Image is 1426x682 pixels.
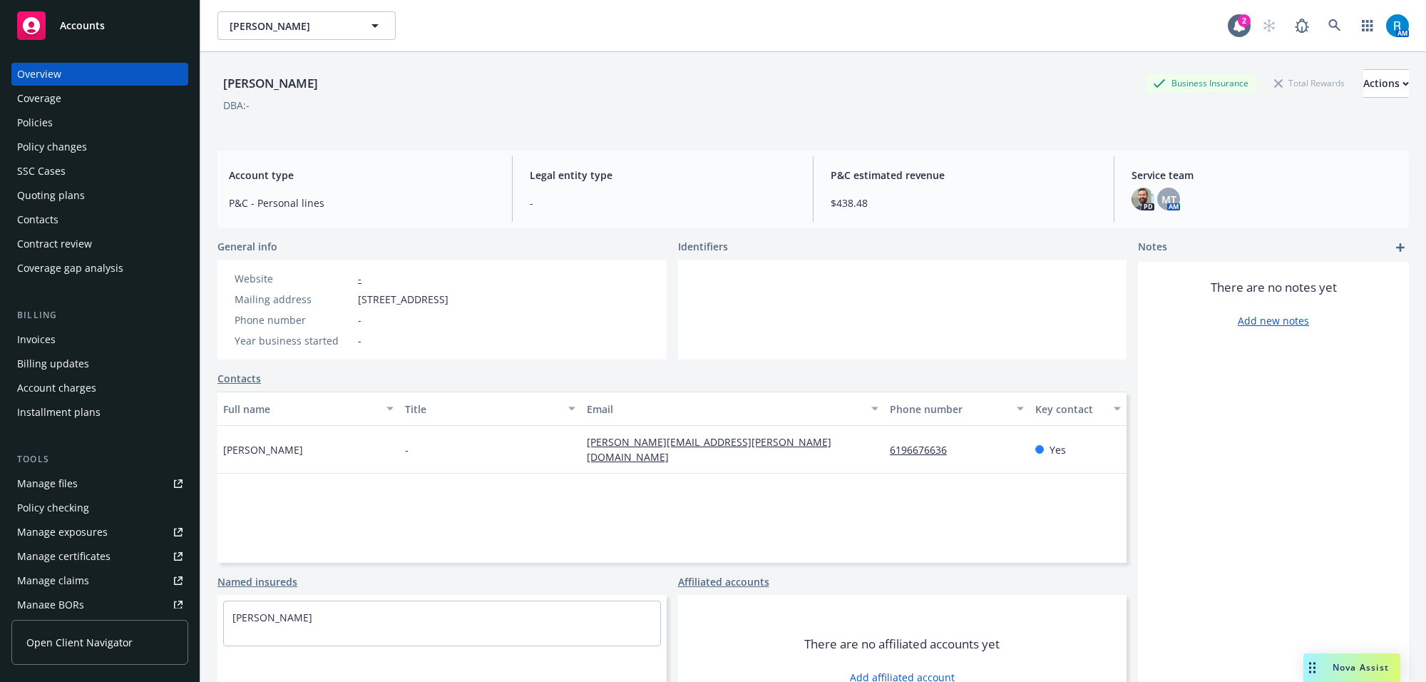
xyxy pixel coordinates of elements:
button: Phone number [884,392,1030,426]
a: Installment plans [11,401,188,424]
span: Nova Assist [1333,661,1389,673]
a: Named insureds [217,574,297,589]
div: [PERSON_NAME] [217,74,324,93]
a: Quoting plans [11,184,188,207]
button: Key contact [1030,392,1127,426]
a: Report a Bug [1288,11,1316,40]
span: - [358,333,361,348]
a: Manage files [11,472,188,495]
div: 2 [1238,14,1251,27]
span: Yes [1050,442,1066,457]
div: Email [587,402,863,417]
div: Installment plans [17,401,101,424]
div: Coverage [17,87,61,110]
a: Contract review [11,233,188,255]
span: [STREET_ADDRESS] [358,292,448,307]
span: MT [1161,192,1176,207]
span: There are no notes yet [1211,279,1337,296]
div: Manage claims [17,569,89,592]
span: Accounts [60,20,105,31]
div: Key contact [1035,402,1105,417]
a: Policy changes [11,136,188,158]
div: Quoting plans [17,184,85,207]
a: 6196676636 [890,443,958,457]
div: Title [405,402,560,417]
div: Tools [11,452,188,467]
img: photo [1132,188,1154,210]
span: - [405,442,409,457]
span: - [530,195,796,210]
a: Account charges [11,377,188,399]
button: [PERSON_NAME] [217,11,396,40]
div: Manage files [17,472,78,495]
button: Title [399,392,581,426]
a: Policies [11,111,188,134]
div: Drag to move [1303,653,1321,682]
a: Switch app [1353,11,1382,40]
div: Coverage gap analysis [17,257,123,280]
button: Email [581,392,884,426]
a: Add new notes [1238,313,1309,328]
div: Mailing address [235,292,352,307]
a: Invoices [11,328,188,351]
a: - [358,272,361,285]
a: Manage certificates [11,545,188,568]
span: There are no affiliated accounts yet [804,636,1000,653]
div: Full name [223,402,378,417]
div: Overview [17,63,61,86]
span: [PERSON_NAME] [223,442,303,457]
a: SSC Cases [11,160,188,183]
span: - [358,312,361,327]
span: Service team [1132,168,1397,183]
span: [PERSON_NAME] [230,19,353,34]
a: Search [1320,11,1349,40]
a: add [1392,239,1409,256]
a: Manage BORs [11,594,188,616]
a: Coverage gap analysis [11,257,188,280]
a: Billing updates [11,352,188,375]
a: Contacts [11,208,188,231]
div: Manage exposures [17,521,108,544]
div: Billing updates [17,352,89,375]
a: Start snowing [1255,11,1283,40]
a: Manage claims [11,569,188,592]
div: Policy changes [17,136,87,158]
div: Manage certificates [17,545,111,568]
div: Phone number [890,402,1008,417]
div: Policies [17,111,53,134]
span: P&C estimated revenue [831,168,1097,183]
span: General info [217,239,277,254]
a: Overview [11,63,188,86]
span: Legal entity type [530,168,796,183]
div: Phone number [235,312,352,327]
div: SSC Cases [17,160,66,183]
button: Full name [217,392,399,426]
span: Notes [1138,239,1167,256]
div: Business Insurance [1146,74,1256,92]
div: Year business started [235,333,352,348]
div: Account charges [17,377,96,399]
a: [PERSON_NAME] [232,611,312,624]
a: Coverage [11,87,188,110]
a: Affiliated accounts [678,574,769,589]
button: Nova Assist [1303,653,1400,682]
span: Account type [229,168,495,183]
div: Invoices [17,328,56,351]
div: Total Rewards [1267,74,1352,92]
div: Contract review [17,233,92,255]
span: $438.48 [831,195,1097,210]
a: Manage exposures [11,521,188,544]
span: Identifiers [678,239,728,254]
a: [PERSON_NAME][EMAIL_ADDRESS][PERSON_NAME][DOMAIN_NAME] [587,435,831,464]
img: photo [1386,14,1409,37]
div: Manage BORs [17,594,84,616]
div: DBA: - [223,98,250,113]
div: Website [235,271,352,286]
div: Billing [11,308,188,322]
span: P&C - Personal lines [229,195,495,210]
div: Actions [1363,70,1409,97]
button: Actions [1363,69,1409,98]
a: Accounts [11,6,188,46]
a: Policy checking [11,497,188,519]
